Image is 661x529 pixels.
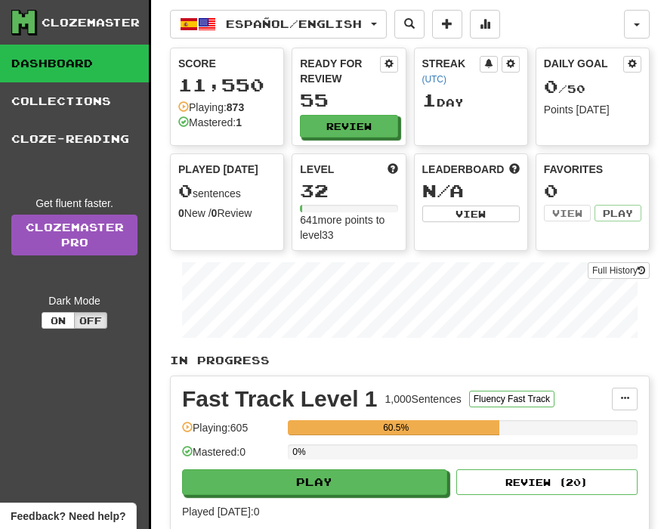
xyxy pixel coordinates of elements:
div: 55 [300,91,397,110]
p: In Progress [170,353,650,368]
div: Daily Goal [544,56,623,73]
span: 0 [178,180,193,201]
span: Leaderboard [422,162,505,177]
span: N/A [422,180,464,201]
div: sentences [178,181,276,201]
div: 60.5% [292,420,499,435]
button: Off [74,312,107,329]
div: Score [178,56,276,71]
div: Favorites [544,162,641,177]
strong: 0 [178,207,184,219]
a: ClozemasterPro [11,215,137,255]
div: Day [422,91,520,110]
span: Score more points to level up [388,162,398,177]
button: Play [182,469,447,495]
span: This week in points, UTC [509,162,520,177]
div: Streak [422,56,480,86]
div: Mastered: 0 [182,444,280,469]
span: Español / English [226,17,362,30]
span: Played [DATE]: 0 [182,506,259,518]
span: 1 [422,89,437,110]
strong: 873 [227,101,244,113]
div: Mastered: [178,115,242,130]
div: 32 [300,181,397,200]
strong: 1 [236,116,242,128]
span: / 50 [544,82,585,95]
div: 11,550 [178,76,276,94]
div: 1,000 Sentences [385,391,462,407]
span: Open feedback widget [11,509,125,524]
button: Play [595,205,641,221]
button: Review [300,115,397,138]
a: (UTC) [422,74,446,85]
button: Fluency Fast Track [469,391,554,407]
button: View [422,206,520,222]
button: Full History [588,262,650,279]
strong: 0 [212,207,218,219]
div: 641 more points to level 33 [300,212,397,243]
div: Playing: 605 [182,420,280,445]
button: Español/English [170,10,387,39]
div: Dark Mode [11,293,137,308]
div: 0 [544,181,641,200]
div: Fast Track Level 1 [182,388,378,410]
button: Add sentence to collection [432,10,462,39]
div: Points [DATE] [544,102,641,117]
button: Review (20) [456,469,638,495]
span: 0 [544,76,558,97]
div: New / Review [178,206,276,221]
div: Get fluent faster. [11,196,137,211]
button: View [544,205,591,221]
div: Clozemaster [42,15,140,30]
button: On [42,312,75,329]
button: Search sentences [394,10,425,39]
span: Level [300,162,334,177]
span: Played [DATE] [178,162,258,177]
div: Ready for Review [300,56,379,86]
button: More stats [470,10,500,39]
div: Playing: [178,100,244,115]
